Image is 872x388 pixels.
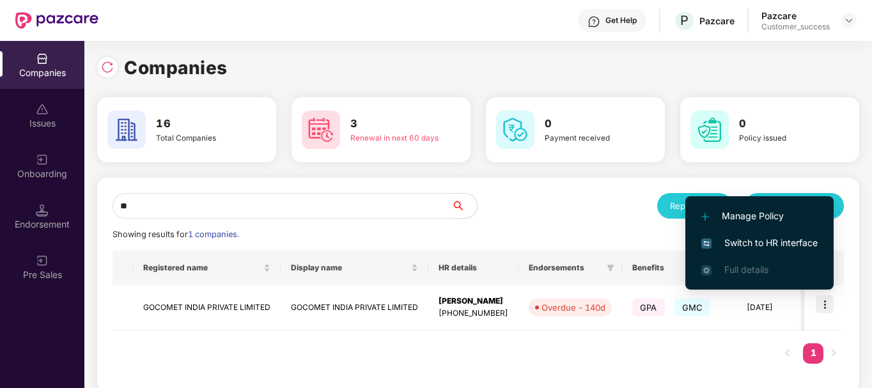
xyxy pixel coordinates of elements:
[701,238,712,249] img: svg+xml;base64,PHN2ZyB4bWxucz0iaHR0cDovL3d3dy53My5vcmcvMjAwMC9zdmciIHdpZHRoPSIxNiIgaGVpZ2h0PSIxNi...
[101,61,114,74] img: svg+xml;base64,PHN2ZyBpZD0iUmVsb2FkLTMyeDMyIiB4bWxucz0iaHR0cDovL3d3dy53My5vcmcvMjAwMC9zdmciIHdpZH...
[350,116,439,132] h3: 3
[291,263,409,273] span: Display name
[701,209,818,223] span: Manage Policy
[451,193,478,219] button: search
[541,301,605,314] div: Overdue - 140d
[545,132,633,144] div: Payment received
[761,22,830,32] div: Customer_success
[701,213,709,221] img: svg+xml;base64,PHN2ZyB4bWxucz0iaHR0cDovL3d3dy53My5vcmcvMjAwMC9zdmciIHdpZHRoPSIxMi4yMDEiIGhlaWdodD...
[113,229,239,239] span: Showing results for
[133,251,281,285] th: Registered name
[107,111,146,149] img: svg+xml;base64,PHN2ZyB4bWxucz0iaHR0cDovL3d3dy53My5vcmcvMjAwMC9zdmciIHdpZHRoPSI2MCIgaGVpZ2h0PSI2MC...
[674,299,711,316] span: GMC
[816,295,834,313] img: icon
[188,229,239,239] span: 1 companies.
[36,103,49,116] img: svg+xml;base64,PHN2ZyBpZD0iSXNzdWVzX2Rpc2FibGVkIiB4bWxucz0iaHR0cDovL3d3dy53My5vcmcvMjAwMC9zdmciIH...
[281,285,428,330] td: GOCOMET INDIA PRIVATE LIMITED
[761,10,830,22] div: Pazcare
[302,111,340,149] img: svg+xml;base64,PHN2ZyB4bWxucz0iaHR0cDovL3d3dy53My5vcmcvMjAwMC9zdmciIHdpZHRoPSI2MCIgaGVpZ2h0PSI2MC...
[670,199,719,212] div: Reports
[823,343,844,364] button: right
[777,343,798,364] li: Previous Page
[133,285,281,330] td: GOCOMET INDIA PRIVATE LIMITED
[439,307,508,320] div: [PHONE_NUMBER]
[736,285,819,330] td: [DATE]
[701,236,818,250] span: Switch to HR interface
[724,264,768,275] span: Full details
[156,132,244,144] div: Total Companies
[545,116,633,132] h3: 0
[451,201,477,211] span: search
[830,349,837,357] span: right
[281,251,428,285] th: Display name
[604,260,617,275] span: filter
[143,263,261,273] span: Registered name
[36,52,49,65] img: svg+xml;base64,PHN2ZyBpZD0iQ29tcGFuaWVzIiB4bWxucz0iaHR0cDovL3d3dy53My5vcmcvMjAwMC9zdmciIHdpZHRoPS...
[124,54,228,82] h1: Companies
[739,116,827,132] h3: 0
[607,264,614,272] span: filter
[428,251,518,285] th: HR details
[15,12,98,29] img: New Pazcare Logo
[36,204,49,217] img: svg+xml;base64,PHN2ZyB3aWR0aD0iMTQuNSIgaGVpZ2h0PSIxNC41IiB2aWV3Qm94PSIwIDAgMTYgMTYiIGZpbGw9Im5vbm...
[803,343,823,364] li: 1
[690,111,729,149] img: svg+xml;base64,PHN2ZyB4bWxucz0iaHR0cDovL3d3dy53My5vcmcvMjAwMC9zdmciIHdpZHRoPSI2MCIgaGVpZ2h0PSI2MC...
[823,343,844,364] li: Next Page
[739,132,827,144] div: Policy issued
[701,265,712,275] img: svg+xml;base64,PHN2ZyB4bWxucz0iaHR0cDovL3d3dy53My5vcmcvMjAwMC9zdmciIHdpZHRoPSIxNi4zNjMiIGhlaWdodD...
[777,343,798,364] button: left
[496,111,534,149] img: svg+xml;base64,PHN2ZyB4bWxucz0iaHR0cDovL3d3dy53My5vcmcvMjAwMC9zdmciIHdpZHRoPSI2MCIgaGVpZ2h0PSI2MC...
[680,13,689,28] span: P
[36,153,49,166] img: svg+xml;base64,PHN2ZyB3aWR0aD0iMjAiIGhlaWdodD0iMjAiIHZpZXdCb3g9IjAgMCAyMCAyMCIgZmlsbD0ibm9uZSIgeG...
[803,343,823,362] a: 1
[784,349,791,357] span: left
[588,15,600,28] img: svg+xml;base64,PHN2ZyBpZD0iSGVscC0zMngzMiIgeG1sbnM9Imh0dHA6Ly93d3cudzMub3JnLzIwMDAvc3ZnIiB3aWR0aD...
[529,263,602,273] span: Endorsements
[350,132,439,144] div: Renewal in next 60 days
[699,15,735,27] div: Pazcare
[622,251,736,285] th: Benefits
[844,15,854,26] img: svg+xml;base64,PHN2ZyBpZD0iRHJvcGRvd24tMzJ4MzIiIHhtbG5zPSJodHRwOi8vd3d3LnczLm9yZy8yMDAwL3N2ZyIgd2...
[605,15,637,26] div: Get Help
[36,254,49,267] img: svg+xml;base64,PHN2ZyB3aWR0aD0iMjAiIGhlaWdodD0iMjAiIHZpZXdCb3g9IjAgMCAyMCAyMCIgZmlsbD0ibm9uZSIgeG...
[632,299,665,316] span: GPA
[439,295,508,307] div: [PERSON_NAME]
[156,116,244,132] h3: 16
